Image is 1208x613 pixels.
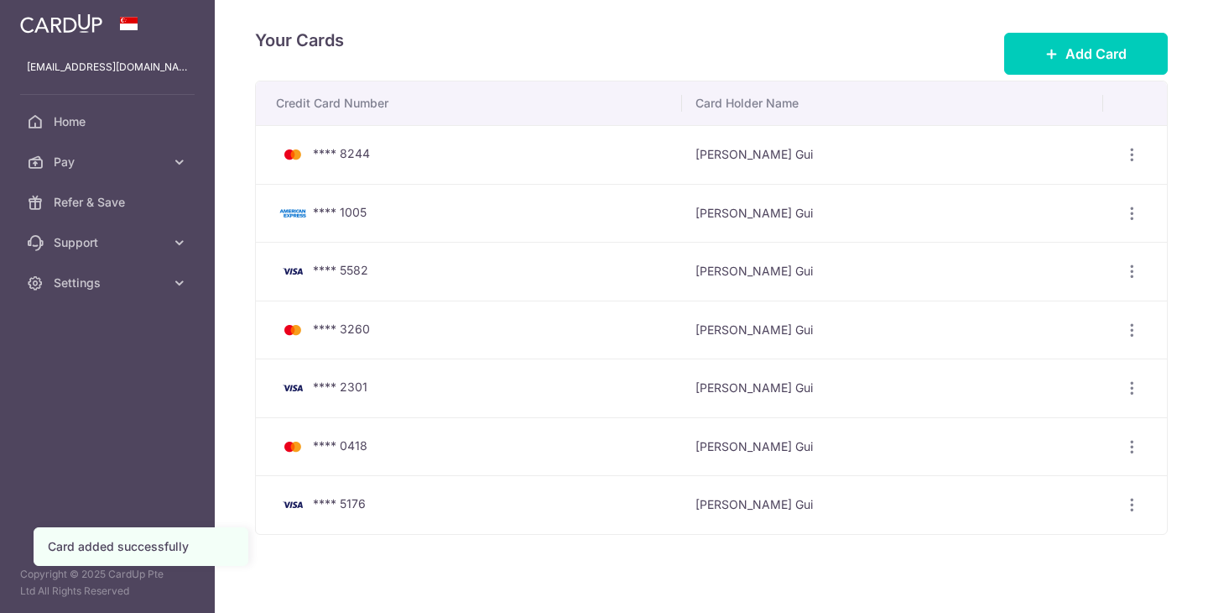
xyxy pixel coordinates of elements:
[682,301,1103,359] td: [PERSON_NAME] Gui
[682,184,1103,243] td: [PERSON_NAME] Gui
[276,320,310,340] img: Bank Card
[682,475,1103,534] td: [PERSON_NAME] Gui
[276,437,310,457] img: Bank Card
[54,154,164,170] span: Pay
[255,27,344,54] h4: Your Cards
[1004,33,1168,75] button: Add Card
[682,359,1103,417] td: [PERSON_NAME] Gui
[54,113,164,130] span: Home
[276,261,310,281] img: Bank Card
[682,417,1103,476] td: [PERSON_NAME] Gui
[276,495,310,515] img: Bank Card
[48,538,234,555] div: Card added successfully
[276,144,310,165] img: Bank Card
[682,81,1103,125] th: Card Holder Name
[27,59,188,76] p: [EMAIL_ADDRESS][DOMAIN_NAME]
[276,378,310,398] img: Bank Card
[682,242,1103,301] td: [PERSON_NAME] Gui
[54,234,164,251] span: Support
[256,81,682,125] th: Credit Card Number
[276,203,310,223] img: Bank Card
[1065,44,1127,64] span: Add Card
[20,13,102,34] img: CardUp
[54,275,164,291] span: Settings
[54,194,164,211] span: Refer & Save
[682,125,1103,184] td: [PERSON_NAME] Gui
